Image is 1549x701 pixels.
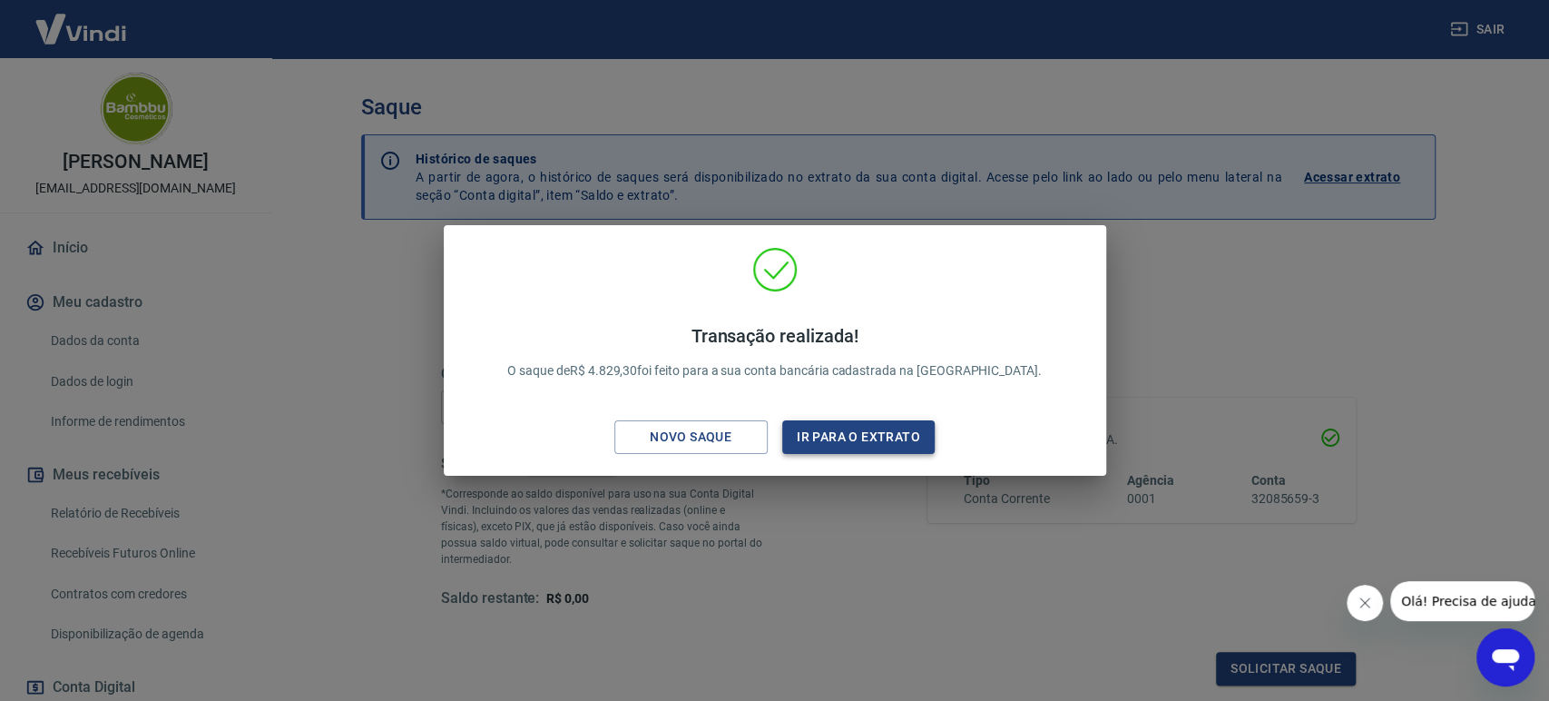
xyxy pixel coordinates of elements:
iframe: Botão para abrir a janela de mensagens [1476,628,1534,686]
div: Novo saque [628,426,753,449]
h4: Transação realizada! [507,325,1042,347]
iframe: Mensagem da empresa [1390,581,1534,621]
span: Olá! Precisa de ajuda? [11,13,152,27]
iframe: Fechar mensagem [1347,585,1383,621]
button: Novo saque [614,420,768,454]
button: Ir para o extrato [782,420,936,454]
p: O saque de R$ 4.829,30 foi feito para a sua conta bancária cadastrada na [GEOGRAPHIC_DATA]. [507,325,1042,380]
